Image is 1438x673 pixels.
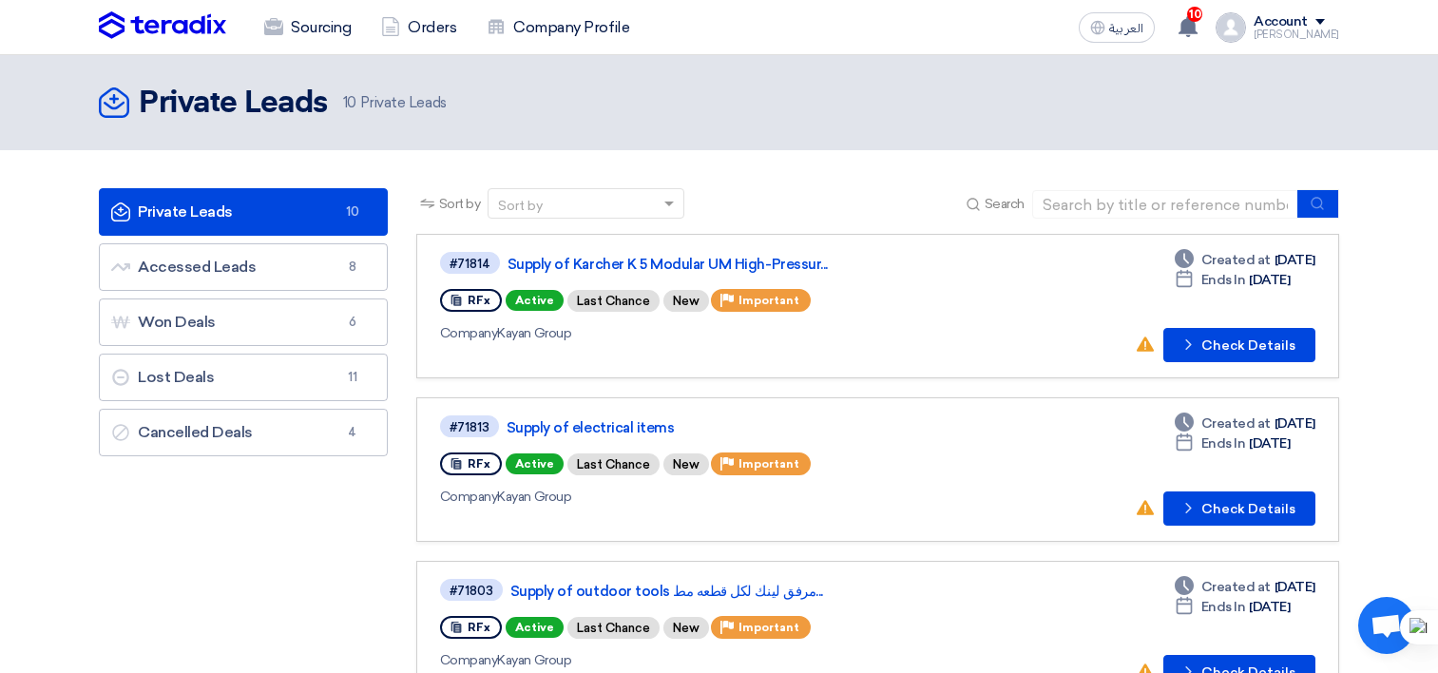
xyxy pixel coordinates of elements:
[99,11,226,40] img: Teradix logo
[439,194,481,214] span: Sort by
[471,7,644,48] a: Company Profile
[99,243,388,291] a: Accessed Leads8
[506,617,564,638] span: Active
[738,621,799,634] span: Important
[1254,29,1339,40] div: [PERSON_NAME]
[663,453,709,475] div: New
[1201,270,1246,290] span: Ends In
[440,325,498,341] span: Company
[985,194,1025,214] span: Search
[139,85,328,123] h2: Private Leads
[1175,577,1315,597] div: [DATE]
[468,621,490,634] span: RFx
[341,313,364,332] span: 6
[508,256,983,273] a: Supply of Karcher K 5 Modular UM High-Pressur...
[1163,491,1315,526] button: Check Details
[1201,250,1271,270] span: Created at
[738,294,799,307] span: Important
[366,7,471,48] a: Orders
[1175,250,1315,270] div: [DATE]
[567,617,660,639] div: Last Chance
[341,368,364,387] span: 11
[506,290,564,311] span: Active
[468,294,490,307] span: RFx
[249,7,366,48] a: Sourcing
[450,258,490,270] div: #71814
[738,457,799,471] span: Important
[663,290,709,312] div: New
[506,453,564,474] span: Active
[663,617,709,639] div: New
[99,354,388,401] a: Lost Deals11
[99,298,388,346] a: Won Deals6
[1216,12,1246,43] img: profile_test.png
[341,202,364,221] span: 10
[99,409,388,456] a: Cancelled Deals4
[341,423,364,442] span: 4
[1032,190,1298,219] input: Search by title or reference number
[343,92,447,114] span: Private Leads
[343,94,356,111] span: 10
[440,650,989,670] div: Kayan Group
[1079,12,1155,43] button: العربية
[440,489,498,505] span: Company
[440,487,986,507] div: Kayan Group
[468,457,490,471] span: RFx
[1187,7,1202,22] span: 10
[1175,433,1291,453] div: [DATE]
[1109,22,1143,35] span: العربية
[498,196,543,216] div: Sort by
[450,421,489,433] div: #71813
[1201,413,1271,433] span: Created at
[1201,577,1271,597] span: Created at
[1175,413,1315,433] div: [DATE]
[1201,433,1246,453] span: Ends In
[450,585,493,597] div: #71803
[507,419,982,436] a: Supply of electrical items
[567,453,660,475] div: Last Chance
[1201,597,1246,617] span: Ends In
[1175,597,1291,617] div: [DATE]
[341,258,364,277] span: 8
[440,652,498,668] span: Company
[1175,270,1291,290] div: [DATE]
[1358,597,1415,654] div: Open chat
[1163,328,1315,362] button: Check Details
[99,188,388,236] a: Private Leads10
[440,323,987,343] div: Kayan Group
[1254,14,1308,30] div: Account
[510,583,986,600] a: Supply of outdoor tools مرفق لينك لكل قطعه مط...
[567,290,660,312] div: Last Chance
